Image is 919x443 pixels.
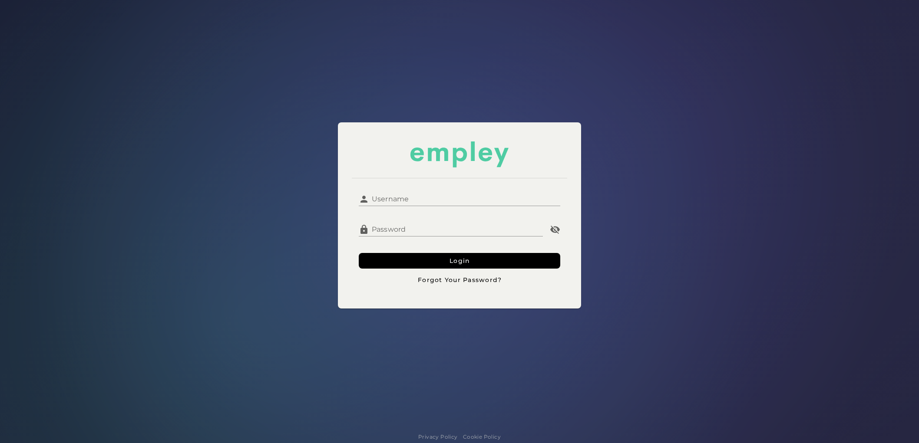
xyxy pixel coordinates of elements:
[463,433,501,441] a: Cookie Policy
[550,224,560,235] i: Password appended action
[449,257,470,265] span: Login
[418,433,458,441] a: Privacy Policy
[417,276,502,284] span: Forgot Your Password?
[359,272,560,288] button: Forgot Your Password?
[359,253,560,269] button: Login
